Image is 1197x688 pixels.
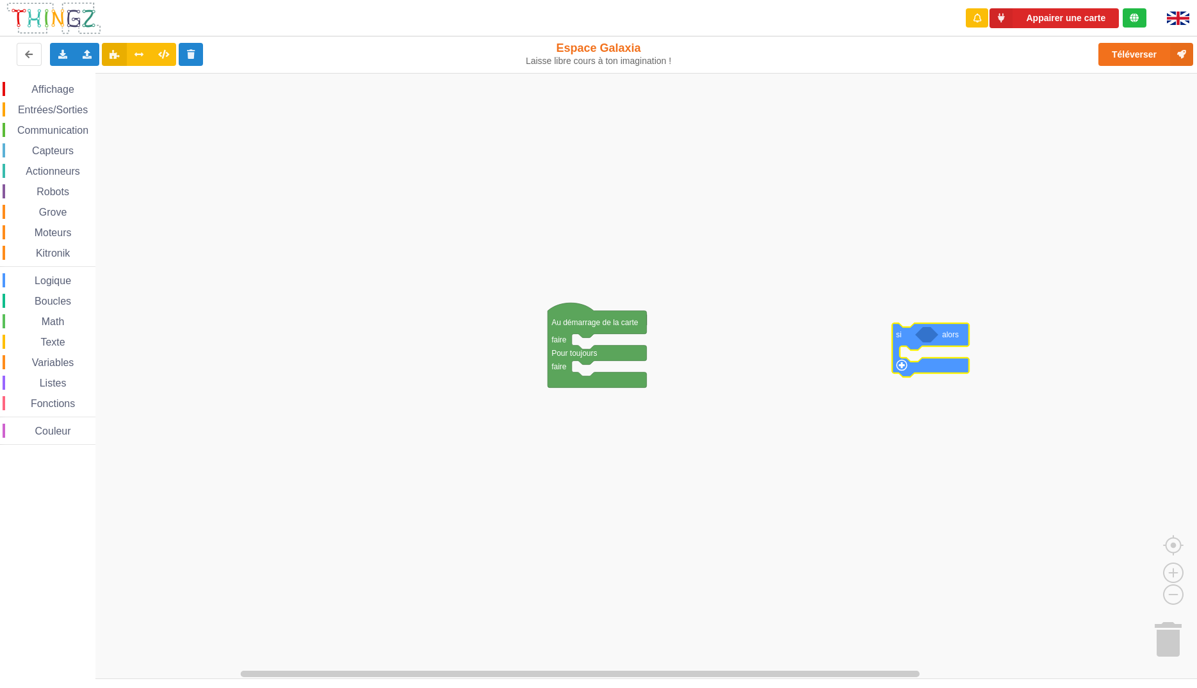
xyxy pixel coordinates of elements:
div: Espace Galaxia [494,41,703,67]
button: Appairer une carte [989,8,1119,28]
span: Variables [30,357,76,368]
span: Math [40,316,67,327]
span: Grove [37,207,69,218]
button: Téléverser [1098,43,1193,66]
span: Couleur [33,426,73,436]
span: Listes [38,378,69,388]
span: Entrées/Sorties [16,104,90,115]
span: Boucles [33,296,73,307]
text: Au démarrage de la carte [551,318,639,327]
span: Communication [15,125,90,136]
span: Logique [33,275,73,286]
text: si [896,330,902,339]
span: Texte [38,337,67,348]
text: faire [551,335,567,344]
span: Robots [35,186,71,197]
span: Moteurs [33,227,74,238]
span: Actionneurs [24,166,82,177]
img: gb.png [1167,12,1189,25]
span: Affichage [29,84,76,95]
text: alors [942,330,959,339]
div: Tu es connecté au serveur de création de Thingz [1123,8,1146,28]
img: thingz_logo.png [6,1,102,35]
div: Laisse libre cours à ton imagination ! [494,56,703,67]
span: Capteurs [30,145,76,156]
text: Pour toujours [551,349,597,358]
span: Kitronik [34,248,72,259]
span: Fonctions [29,398,77,409]
text: faire [551,362,567,371]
